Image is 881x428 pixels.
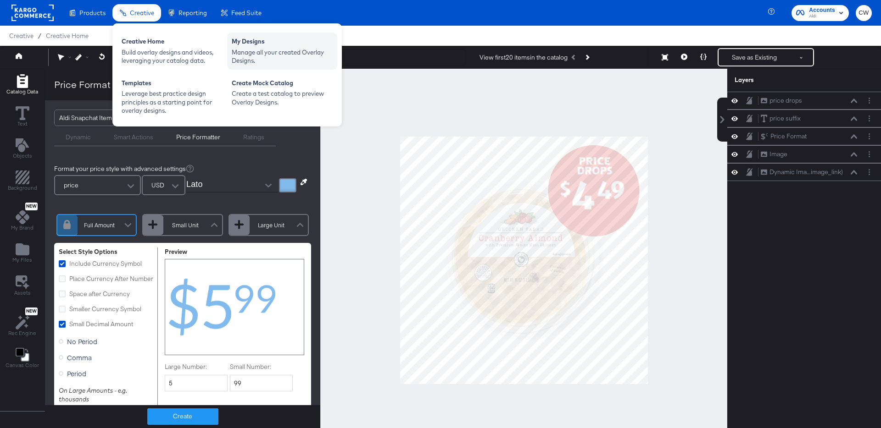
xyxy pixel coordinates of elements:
button: Assets [9,273,36,299]
div: Full Amount [78,221,121,229]
label: Large Number: [165,362,228,371]
span: Smaller Currency Symbol [69,305,141,313]
div: Price Formatter [176,133,220,142]
button: Save as Existing [719,49,790,66]
div: Price Format [770,132,807,141]
span: Objects [13,152,32,159]
div: price suffix [769,114,801,123]
button: Layer Options [864,167,874,177]
span: Background [8,184,37,192]
span: price [64,177,78,193]
span: Catalog Data [6,88,38,95]
button: Layer Options [864,114,874,123]
label: Small Number: [230,362,293,371]
span: Space after Currency [69,290,130,298]
div: Price FormatLayer Options [727,127,881,145]
span: Reporting [178,9,207,16]
button: Next Product [580,49,593,66]
div: ImageLayer Options [727,145,881,163]
span: Rec Engine [8,329,36,337]
button: Layer Options [864,96,874,105]
button: price suffix [760,114,801,123]
a: Creative Home [46,32,89,39]
span: Products [79,9,106,16]
span: Comma [67,353,92,362]
span: Canvas Color [6,362,39,369]
div: Small Unit [142,214,223,236]
button: Layer Options [864,149,874,159]
div: Dynamic Ima...image_link)Layer Options [727,163,881,181]
div: price drops [769,96,802,105]
button: Add Rectangle [1,72,44,98]
span: Creative [130,9,154,16]
span: / [33,32,46,39]
span: Feed Suite [231,9,262,16]
span: My Brand [11,224,33,231]
button: Price Format [760,132,807,141]
span: CW [859,8,868,18]
span: Creative [9,32,33,39]
div: price suffixLayer Options [727,110,881,127]
span: My Files [12,256,32,263]
div: Dynamic Ima...image_link) [769,168,843,176]
span: Period [67,369,86,378]
button: AccountsAldi [792,5,849,21]
button: CW [856,5,872,21]
button: Add Files [7,241,38,267]
span: Text [17,120,28,127]
button: Add Rectangle [2,169,43,195]
div: View first 20 items in the catalog [480,53,568,62]
span: New [25,308,38,314]
div: Layers [735,76,828,84]
i: On Large Amounts - e.g. thousands [59,387,127,403]
span: Aldi [809,13,835,20]
div: Small Unit [163,221,207,229]
button: Text [10,104,35,130]
button: Add Text [7,136,38,162]
button: Create [147,408,218,425]
button: Open [262,179,275,192]
span: New [25,203,38,209]
button: Image [760,149,788,159]
span: Small Decimal Amount [69,320,133,328]
div: Smart Actions [114,133,153,142]
button: price drops [760,96,803,105]
button: NewRec Engine [3,305,42,340]
div: Price Format [54,78,110,91]
button: Dynamic Ima...image_link) [760,167,843,177]
span: No Period [67,337,97,346]
div: Aldi Snapchat Item Based [59,110,152,126]
div: Preview [165,247,304,256]
div: Select Style Options [59,247,157,256]
span: Accounts [809,5,835,15]
button: NewMy Brand [6,201,39,235]
div: Full Amount [56,214,137,236]
div: Format your price style with advanced settings [54,165,311,173]
span: Place Currency After Number [69,274,153,283]
div: Large Unit [250,221,293,229]
span: USD [151,177,164,193]
span: Assets [14,289,31,296]
div: Large Unit [229,214,309,236]
div: Dynamic [66,133,91,142]
div: Ratings [243,133,264,142]
span: Include Currency Symbol [69,259,142,268]
button: Layer Options [864,132,874,141]
div: Image [769,150,787,159]
div: price dropsLayer Options [727,92,881,110]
